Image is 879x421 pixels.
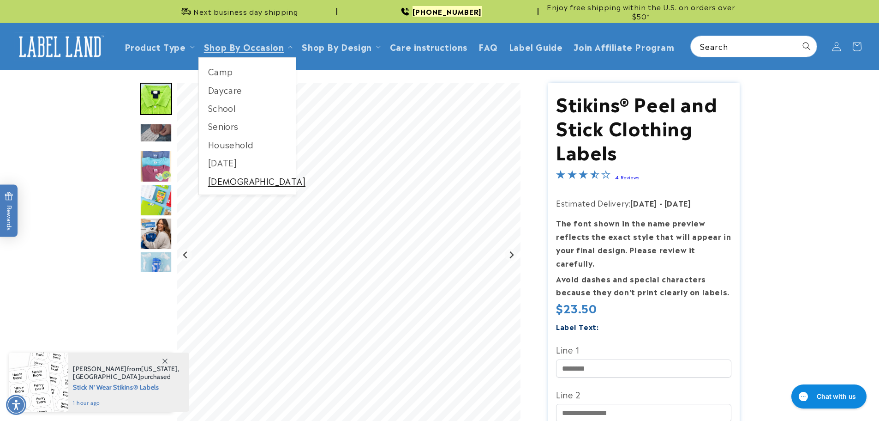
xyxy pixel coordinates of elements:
span: from , purchased [73,365,179,381]
a: Join Affiliate Program [568,36,680,57]
a: Care instructions [384,36,473,57]
span: [US_STATE] [141,365,178,373]
span: [GEOGRAPHIC_DATA] [73,372,140,381]
div: Go to slide 7 [140,251,172,284]
img: null [140,123,172,142]
div: Go to slide 5 [140,184,172,216]
strong: [DATE] [630,197,657,208]
a: Label Land [11,29,110,64]
summary: Shop By Design [296,36,384,57]
button: Previous slide [179,249,192,261]
div: Go to slide 2 [140,83,172,115]
button: Next slide [505,249,517,261]
span: 1 hour ago [73,399,179,407]
img: stick and wear labels that wont peel or fade [140,251,172,284]
label: Line 1 [556,342,731,357]
a: Shop By Design [302,40,371,53]
label: Label Text: [556,321,599,332]
span: Stick N' Wear Stikins® Labels [73,381,179,392]
img: Label Land [14,32,106,61]
div: Accessibility Menu [6,395,26,415]
a: [DATE] [199,153,296,171]
iframe: Gorgias live chat messenger [787,381,870,412]
img: stick and wear labels, washable and waterproof [140,218,172,250]
a: School [199,99,296,117]
span: Care instructions [390,41,467,52]
span: Shop By Occasion [204,41,284,52]
label: Line 2 [556,387,731,402]
span: Next business day shipping [193,7,298,16]
span: 3.5-star overall rating [556,171,610,182]
a: Household [199,135,296,153]
a: Camp [199,62,296,80]
strong: - [659,197,663,208]
a: FAQ [473,36,503,57]
a: Product Type [125,40,186,53]
span: Label Guide [509,41,563,52]
span: $23.50 [556,299,597,316]
span: Join Affiliate Program [574,41,674,52]
strong: Avoid dashes and special characters because they don’t print clearly on labels. [556,273,730,298]
span: Rewards [5,192,13,230]
span: FAQ [478,41,498,52]
p: Estimated Delivery: [556,196,731,210]
summary: Shop By Occasion [198,36,297,57]
span: Enjoy free shipping within the U.S. on orders over $50* [542,2,740,20]
strong: The font shown in the name preview reflects the exact style that will appear in your final design... [556,217,731,268]
a: Seniors [199,117,296,135]
h1: Stikins® Peel and Stick Clothing Labels [556,91,731,163]
img: Peel and Stick Clothing Labels - Label Land [140,184,172,216]
a: Daycare [199,81,296,99]
div: Go to slide 3 [140,116,172,149]
button: Search [796,36,817,56]
a: [DEMOGRAPHIC_DATA] [199,172,296,190]
strong: [DATE] [664,197,691,208]
a: Label Guide [503,36,568,57]
summary: Product Type [119,36,198,57]
a: 4 Reviews - open in a new tab [615,174,639,180]
mark: [PHONE_NUMBER] [413,6,482,17]
img: Peel and Stick Clothing Labels - Label Land [140,83,172,115]
div: Go to slide 6 [140,218,172,250]
span: [PERSON_NAME] [73,365,127,373]
div: Go to slide 4 [140,150,172,183]
img: Peel and Stick Clothing Labels - Label Land [140,150,172,183]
